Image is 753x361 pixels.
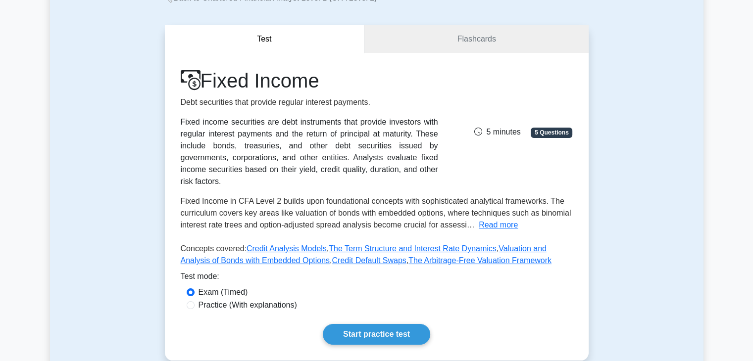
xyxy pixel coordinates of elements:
[364,25,588,53] a: Flashcards
[199,286,248,298] label: Exam (Timed)
[247,244,327,253] a: Credit Analysis Models
[181,243,573,271] p: Concepts covered: , , , ,
[165,25,365,53] button: Test
[181,116,438,187] div: Fixed income securities are debt instruments that provide investors with regular interest payment...
[181,96,438,108] p: Debt securities that provide regular interest payments.
[323,324,430,345] a: Start practice test
[199,299,297,311] label: Practice (With explanations)
[479,219,518,231] button: Read more
[181,271,573,286] div: Test mode:
[408,256,552,265] a: The Arbitrage-Free Valuation Framework
[181,69,438,92] h1: Fixed Income
[329,244,497,253] a: The Term Structure and Interest Rate Dynamics
[332,256,406,265] a: Credit Default Swaps
[531,128,572,137] span: 5 Questions
[474,128,520,136] span: 5 minutes
[181,197,571,229] span: Fixed Income in CFA Level 2 builds upon foundational concepts with sophisticated analytical frame...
